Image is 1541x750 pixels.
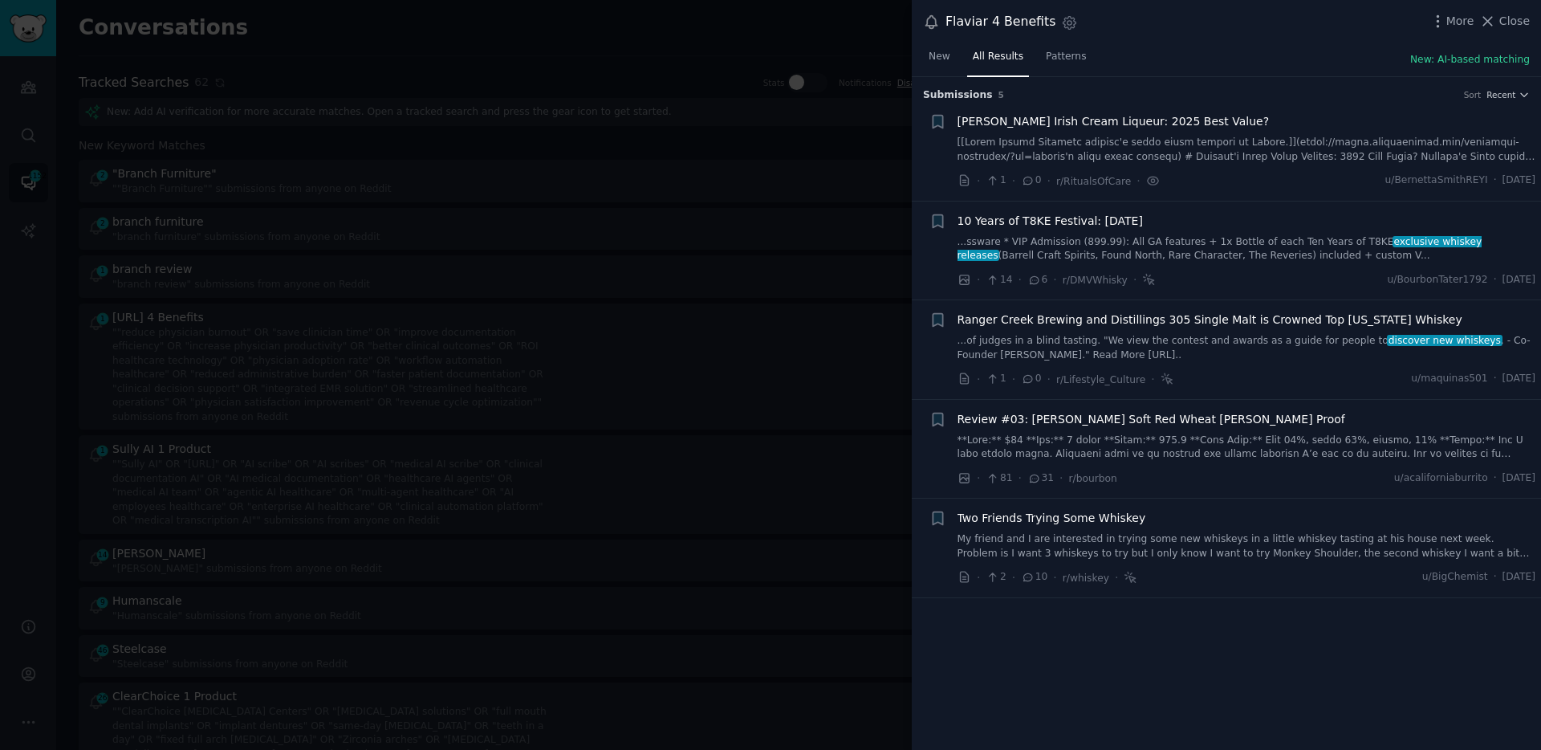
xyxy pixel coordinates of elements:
[1056,374,1145,385] span: r/Lifestyle_Culture
[958,113,1270,130] a: [PERSON_NAME] Irish Cream Liqueur: 2025 Best Value?
[1502,570,1535,585] span: [DATE]
[1012,173,1015,190] span: ·
[1411,372,1487,386] span: u/maquinas501
[1021,570,1047,585] span: 10
[998,90,1004,100] span: 5
[986,471,1012,486] span: 81
[1047,173,1051,190] span: ·
[1012,371,1015,388] span: ·
[1019,470,1022,487] span: ·
[1021,173,1041,188] span: 0
[1385,173,1488,188] span: u/BernettaSmithREYI
[1446,13,1474,30] span: More
[1040,44,1092,77] a: Patterns
[1046,50,1086,64] span: Patterns
[958,136,1536,164] a: [[Lorem Ipsumd Sitametc adipisc'e seddo eiusm tempori ut Labore.]](etdol://magna.aliquaenimad.min...
[1486,89,1515,100] span: Recent
[1021,372,1041,386] span: 0
[1133,271,1136,288] span: ·
[977,173,980,190] span: ·
[1027,273,1047,287] span: 6
[1069,473,1117,484] span: r/bourbon
[929,50,950,64] span: New
[958,235,1536,263] a: ...ssware * VIP Admission (899.99): All GA features + 1x Bottle of each Ten Years of T8KEexclusiv...
[977,470,980,487] span: ·
[986,173,1006,188] span: 1
[1502,372,1535,386] span: [DATE]
[958,510,1146,527] a: Two Friends Trying Some Whiskey
[1388,273,1488,287] span: u/BourbonTater1792
[1499,13,1530,30] span: Close
[1019,271,1022,288] span: ·
[1063,275,1128,286] span: r/DMVWhisky
[986,273,1012,287] span: 14
[1494,570,1497,585] span: ·
[1494,471,1497,486] span: ·
[973,50,1023,64] span: All Results
[1136,173,1140,190] span: ·
[977,271,980,288] span: ·
[1479,13,1530,30] button: Close
[1012,569,1015,586] span: ·
[1486,89,1530,100] button: Recent
[1053,569,1056,586] span: ·
[1059,470,1063,487] span: ·
[977,569,980,586] span: ·
[986,570,1006,585] span: 2
[1494,173,1497,188] span: ·
[1063,573,1109,584] span: r/whiskey
[1053,271,1056,288] span: ·
[1422,570,1488,585] span: u/BigChemist
[958,532,1536,560] a: My friend and I are interested in trying some new whiskeys in a little whiskey tasting at his hou...
[1502,173,1535,188] span: [DATE]
[977,371,980,388] span: ·
[1464,89,1482,100] div: Sort
[945,12,1055,32] div: Flaviar 4 Benefits
[1429,13,1474,30] button: More
[1056,176,1131,187] span: r/RitualsOfCare
[1394,471,1488,486] span: u/acaliforniaburrito
[923,88,993,103] span: Submission s
[958,213,1143,230] a: 10 Years of T8KE Festival: [DATE]
[1387,335,1502,346] span: discover new whiskeys
[1047,371,1051,388] span: ·
[1027,471,1054,486] span: 31
[958,434,1536,462] a: **Lore:** $84 **Ips:** 7 dolor **Sitam:** 975.9 **Cons Adip:** Elit 04%, seddo 63%, eiusmo, 11% *...
[986,372,1006,386] span: 1
[967,44,1029,77] a: All Results
[1502,471,1535,486] span: [DATE]
[958,411,1345,428] a: Review #03: [PERSON_NAME] Soft Red Wheat [PERSON_NAME] Proof
[1115,569,1118,586] span: ·
[1151,371,1154,388] span: ·
[958,334,1536,362] a: ...of judges in a blind tasting. "We view the contest and awards as a guide for people todiscover...
[958,312,1462,328] a: Ranger Creek Brewing and Distillings 305 Single Malt is Crowned Top [US_STATE] Whiskey
[923,44,956,77] a: New
[1494,372,1497,386] span: ·
[1410,53,1530,67] button: New: AI-based matching
[1494,273,1497,287] span: ·
[1502,273,1535,287] span: [DATE]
